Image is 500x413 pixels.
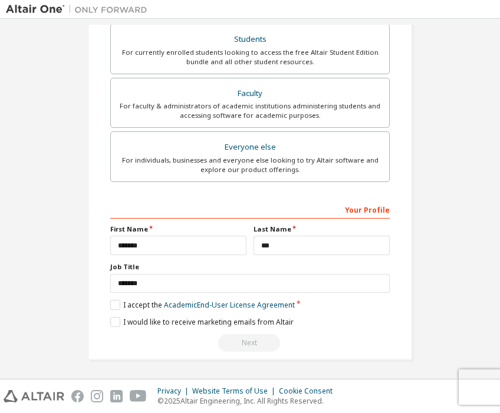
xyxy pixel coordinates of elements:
[279,386,340,396] div: Cookie Consent
[118,139,382,156] div: Everyone else
[130,390,147,402] img: youtube.svg
[110,200,390,219] div: Your Profile
[157,386,192,396] div: Privacy
[118,31,382,48] div: Students
[164,300,295,310] a: Academic End-User License Agreement
[192,386,279,396] div: Website Terms of Use
[110,317,294,327] label: I would like to receive marketing emails from Altair
[110,262,390,272] label: Job Title
[157,396,340,406] p: © 2025 Altair Engineering, Inc. All Rights Reserved.
[71,390,84,402] img: facebook.svg
[110,334,390,352] div: Read and acccept EULA to continue
[118,85,382,102] div: Faculty
[110,224,246,234] label: First Name
[110,300,295,310] label: I accept the
[91,390,103,402] img: instagram.svg
[118,156,382,174] div: For individuals, businesses and everyone else looking to try Altair software and explore our prod...
[110,390,123,402] img: linkedin.svg
[254,224,390,234] label: Last Name
[118,101,382,120] div: For faculty & administrators of academic institutions administering students and accessing softwa...
[6,4,153,15] img: Altair One
[118,48,382,67] div: For currently enrolled students looking to access the free Altair Student Edition bundle and all ...
[4,390,64,402] img: altair_logo.svg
